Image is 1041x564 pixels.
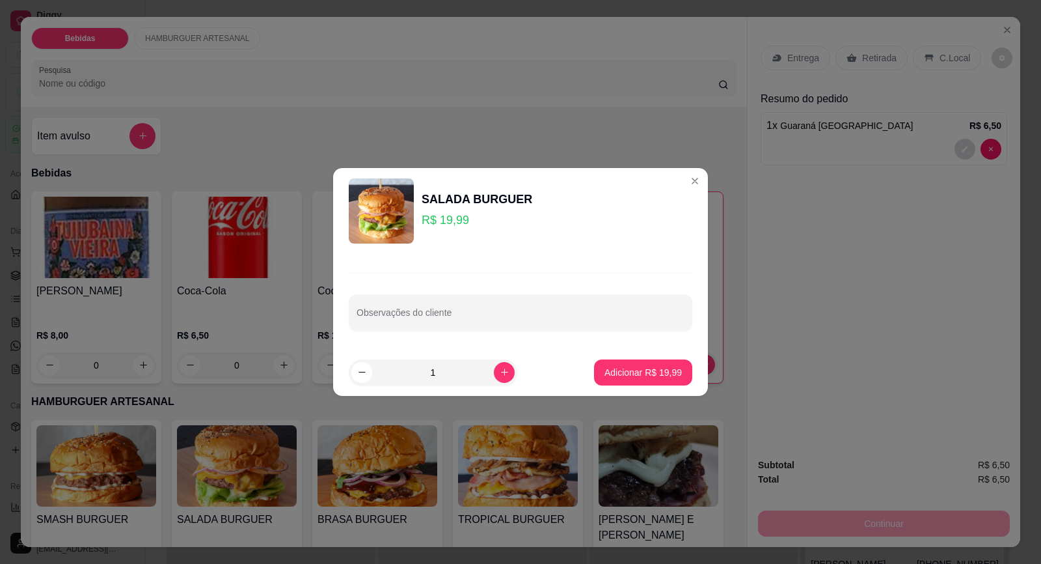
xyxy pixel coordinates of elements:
[357,311,684,324] input: Observações do cliente
[349,178,414,244] img: product-image
[422,211,532,229] p: R$ 19,99
[351,362,372,383] button: decrease-product-quantity
[684,171,705,191] button: Close
[422,190,532,208] div: SALADA BURGUER
[494,362,515,383] button: increase-product-quantity
[604,366,682,379] p: Adicionar R$ 19,99
[594,360,692,386] button: Adicionar R$ 19,99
